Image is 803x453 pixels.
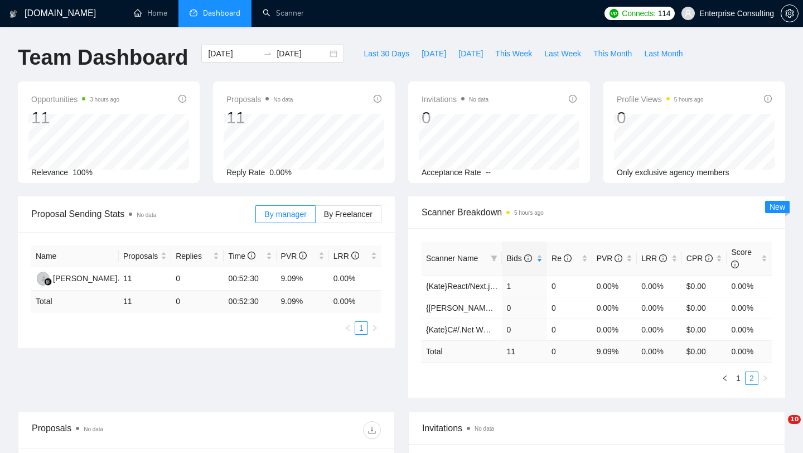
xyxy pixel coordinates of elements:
span: Last Week [544,47,581,60]
input: End date [277,47,327,60]
button: Last Week [538,45,587,62]
td: $ 0.00 [682,340,727,362]
span: filter [488,250,500,267]
span: -- [486,168,491,177]
span: By manager [264,210,306,219]
button: setting [781,4,799,22]
img: gigradar-bm.png [44,278,52,286]
td: 0.00 % [329,291,381,312]
a: 2 [746,372,758,384]
span: info-circle [564,254,572,262]
td: 0 [547,340,592,362]
span: Re [552,254,572,263]
td: 0 [547,319,592,340]
td: 0.00% [637,297,682,319]
span: Scanner Name [426,254,478,263]
span: 0.00% [269,168,292,177]
span: 10 [788,415,801,424]
td: 0.00% [592,297,637,319]
h1: Team Dashboard [18,45,188,71]
a: {Kate}C#/.Net WW - best match (0 spent) [426,325,569,334]
button: Last 30 Days [357,45,415,62]
td: 0 [547,297,592,319]
span: PVR [281,252,307,261]
input: Start date [208,47,259,60]
span: Dashboard [203,8,240,18]
li: Previous Page [718,372,732,385]
td: $0.00 [682,297,727,319]
time: 5 hours ago [674,97,704,103]
button: left [718,372,732,385]
span: 114 [658,7,670,20]
button: This Week [489,45,538,62]
div: 0 [422,107,488,128]
td: 1 [502,275,547,297]
td: 0 [502,319,547,340]
span: Replies [176,250,211,262]
td: 9.09% [277,267,329,291]
span: No data [273,97,293,103]
img: RH [37,272,51,286]
span: Invitations [422,421,771,435]
span: 100% [72,168,93,177]
span: setting [781,9,798,18]
span: filter [491,255,497,262]
span: Invitations [422,93,488,106]
li: Next Page [758,372,772,385]
button: download [363,421,381,439]
span: dashboard [190,9,197,17]
span: info-circle [731,261,739,268]
td: 0 [502,297,547,319]
button: right [758,372,772,385]
li: 1 [732,372,745,385]
div: Proposals [32,421,206,439]
span: No data [137,212,156,218]
td: 0.00 % [727,340,772,362]
span: Only exclusive agency members [617,168,729,177]
td: 0.00% [592,275,637,297]
span: info-circle [615,254,622,262]
span: info-circle [351,252,359,259]
span: LRR [333,252,359,261]
span: Last 30 Days [364,47,409,60]
li: Next Page [368,321,381,335]
span: info-circle [248,252,255,259]
button: Last Month [638,45,689,62]
td: $0.00 [682,275,727,297]
span: info-circle [764,95,772,103]
span: info-circle [705,254,713,262]
div: [PERSON_NAME] [53,272,117,285]
span: Opportunities [31,93,119,106]
span: info-circle [569,95,577,103]
td: Total [31,291,119,312]
span: New [770,203,785,211]
span: Scanner Breakdown [422,205,772,219]
a: {Kate}React/Next.js/Node.js (Long-term, All Niches) [426,282,604,291]
span: to [263,49,272,58]
span: PVR [597,254,623,263]
th: Proposals [119,245,171,267]
span: info-circle [299,252,307,259]
td: Total [422,340,502,362]
td: 11 [119,291,171,312]
button: This Month [587,45,638,62]
td: 0.00% [727,297,772,319]
div: 0 [617,107,704,128]
a: 1 [732,372,744,384]
div: 11 [31,107,119,128]
img: logo [9,5,17,23]
span: right [762,375,768,382]
a: RH[PERSON_NAME] [36,273,117,282]
time: 5 hours ago [514,210,544,216]
span: right [371,325,378,331]
button: [DATE] [415,45,452,62]
iframe: Intercom live chat [765,415,792,442]
span: [DATE] [458,47,483,60]
th: Name [31,245,119,267]
span: Relevance [31,168,68,177]
time: 3 hours ago [90,97,119,103]
span: left [345,325,351,331]
td: 0.00% [637,319,682,340]
span: info-circle [524,254,532,262]
td: 00:52:30 [224,291,276,312]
